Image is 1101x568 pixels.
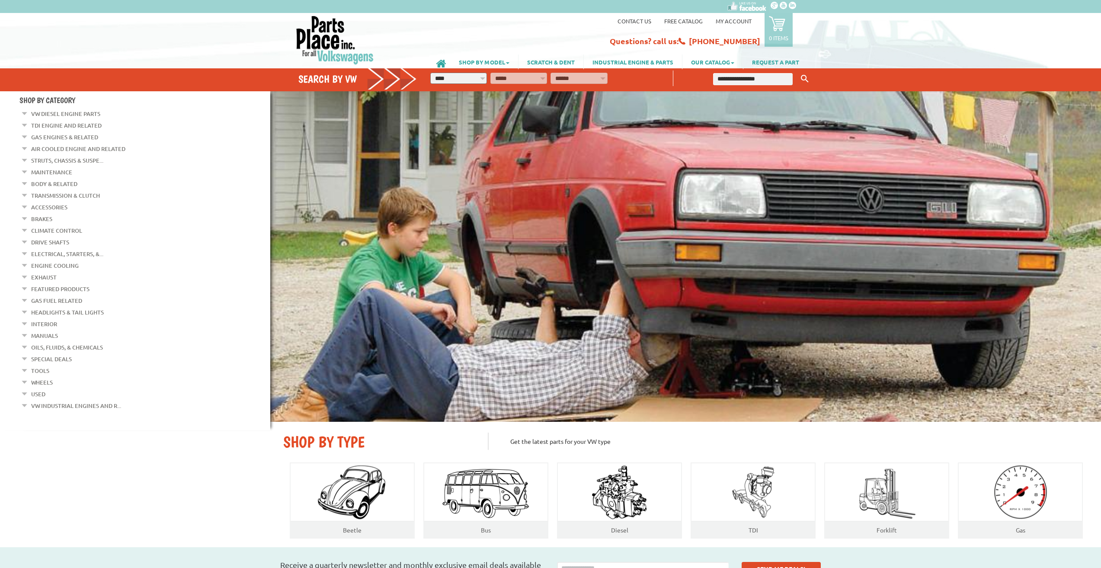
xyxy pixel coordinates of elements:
h4: Search by VW [298,73,417,85]
a: Exhaust [31,272,57,283]
a: Interior [31,318,57,330]
a: Featured Products [31,283,90,295]
a: Forklift [877,526,897,534]
a: Climate Control [31,225,82,236]
p: 0 items [769,34,788,42]
a: Drive Shafts [31,237,69,248]
a: SCRATCH & DENT [518,55,583,69]
a: Accessories [31,202,67,213]
a: Electrical, Starters, &... [31,248,103,260]
a: OUR CATALOG [682,55,743,69]
a: Transmission & Clutch [31,190,100,201]
a: Brakes [31,213,52,225]
a: Gas Fuel Related [31,295,82,306]
a: Tools [31,365,49,376]
a: SHOP BY MODEL [450,55,518,69]
a: Maintenance [31,167,72,178]
img: Parts Place Inc! [295,15,374,65]
a: Special Deals [31,353,72,365]
a: Gas [1016,526,1025,534]
a: Body & Related [31,178,77,189]
a: INDUSTRIAL ENGINE & PARTS [584,55,682,69]
a: TDI Engine and Related [31,120,102,131]
img: Gas [986,463,1055,521]
a: Free Catalog [664,17,703,25]
a: TDI [749,526,758,534]
h4: Shop By Category [19,96,270,105]
a: Contact us [618,17,651,25]
a: REQUEST A PART [743,55,808,69]
a: 0 items [765,13,793,47]
p: Get the latest parts for your VW type [488,433,1088,450]
a: Air Cooled Engine and Related [31,143,125,154]
a: Diesel [611,526,628,534]
a: My Account [716,17,752,25]
a: VW Industrial Engines and R... [31,400,121,411]
img: Bus [440,465,532,520]
a: Oils, Fluids, & Chemicals [31,342,103,353]
a: VW Diesel Engine Parts [31,108,100,119]
img: Forklift [857,463,917,521]
img: Diesel [588,463,651,521]
img: TDI [725,463,781,521]
a: Beetle [343,526,362,534]
a: Headlights & Tail Lights [31,307,104,318]
a: Struts, Chassis & Suspe... [31,155,103,166]
img: First slide [900x500] [270,91,1101,422]
a: Bus [481,526,491,534]
a: Engine Cooling [31,260,79,271]
a: Manuals [31,330,58,341]
img: Beatle [309,463,396,521]
a: Wheels [31,377,53,388]
a: Used [31,388,45,400]
a: Gas Engines & Related [31,132,98,143]
button: Keyword Search [798,72,811,86]
h2: SHOP BY TYPE [283,433,475,451]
